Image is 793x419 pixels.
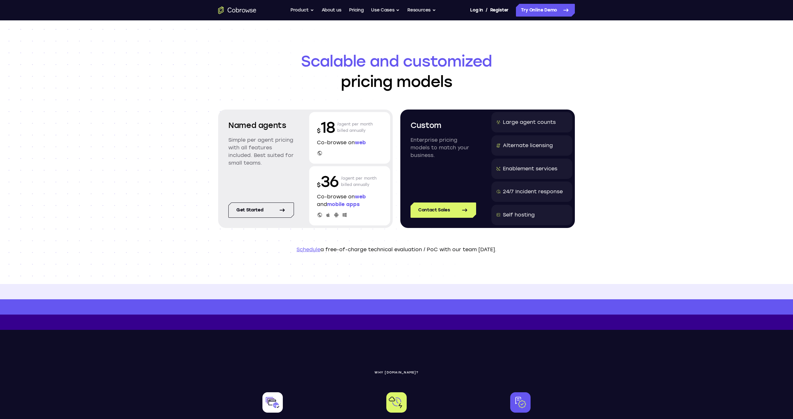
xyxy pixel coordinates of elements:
div: 24/7 Incident response [503,188,563,195]
div: Self hosting [503,211,535,219]
button: Resources [407,4,436,17]
a: Try Online Demo [516,4,575,17]
span: $ [317,181,321,188]
p: 36 [317,171,339,192]
h2: Named agents [228,120,294,131]
a: Pricing [349,4,364,17]
span: mobile apps [327,201,360,207]
button: Use Cases [371,4,400,17]
p: Simple per agent pricing with all features included. Best suited for small teams. [228,136,294,167]
div: Alternate licensing [503,142,553,149]
h1: pricing models [218,51,575,92]
button: Product [290,4,314,17]
p: /agent per month billed annually [341,171,377,192]
span: web [355,139,366,146]
span: / [486,6,488,14]
div: Enablement services [503,165,557,173]
p: a free-of-charge technical evaluation / PoC with our team [DATE]. [218,246,575,253]
a: Schedule [296,246,320,252]
h2: Custom [411,120,476,131]
p: /agent per month billed annually [337,117,373,138]
div: Large agent counts [503,118,556,126]
a: Go to the home page [218,6,256,14]
a: Register [490,4,509,17]
p: Enterprise pricing models to match your business. [411,136,476,159]
a: Contact Sales [411,202,476,218]
p: WHY [DOMAIN_NAME]? [218,371,575,374]
a: Log In [470,4,483,17]
span: Scalable and customized [218,51,575,71]
p: Co-browse on [317,139,382,146]
span: $ [317,127,321,134]
p: 18 [317,117,335,138]
a: Get started [228,202,294,218]
span: web [355,194,366,200]
a: About us [322,4,341,17]
p: Co-browse on and [317,193,382,208]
